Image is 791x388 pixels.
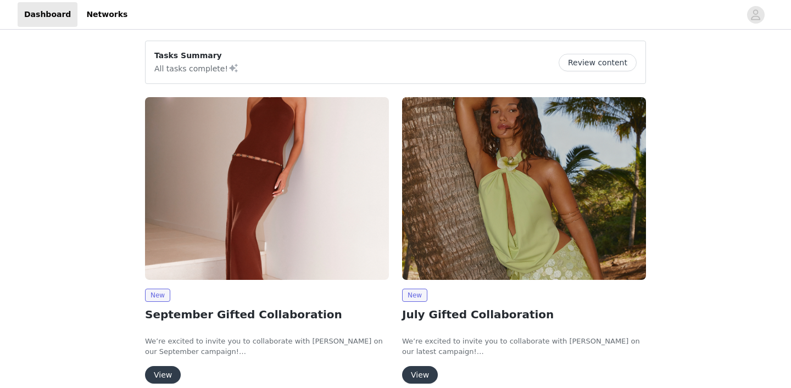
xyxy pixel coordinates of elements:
[145,289,170,302] span: New
[402,366,438,384] button: View
[145,366,181,384] button: View
[402,289,427,302] span: New
[145,97,389,280] img: Peppermayo AUS
[750,6,761,24] div: avatar
[559,54,637,71] button: Review content
[154,61,239,75] p: All tasks complete!
[145,306,389,323] h2: September Gifted Collaboration
[402,371,438,379] a: View
[145,336,389,357] p: We’re excited to invite you to collaborate with [PERSON_NAME] on our September campaign!
[18,2,77,27] a: Dashboard
[154,50,239,61] p: Tasks Summary
[402,97,646,280] img: Peppermayo AUS
[402,336,646,357] p: We’re excited to invite you to collaborate with [PERSON_NAME] on our latest campaign!
[145,371,181,379] a: View
[402,306,646,323] h2: July Gifted Collaboration
[80,2,134,27] a: Networks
